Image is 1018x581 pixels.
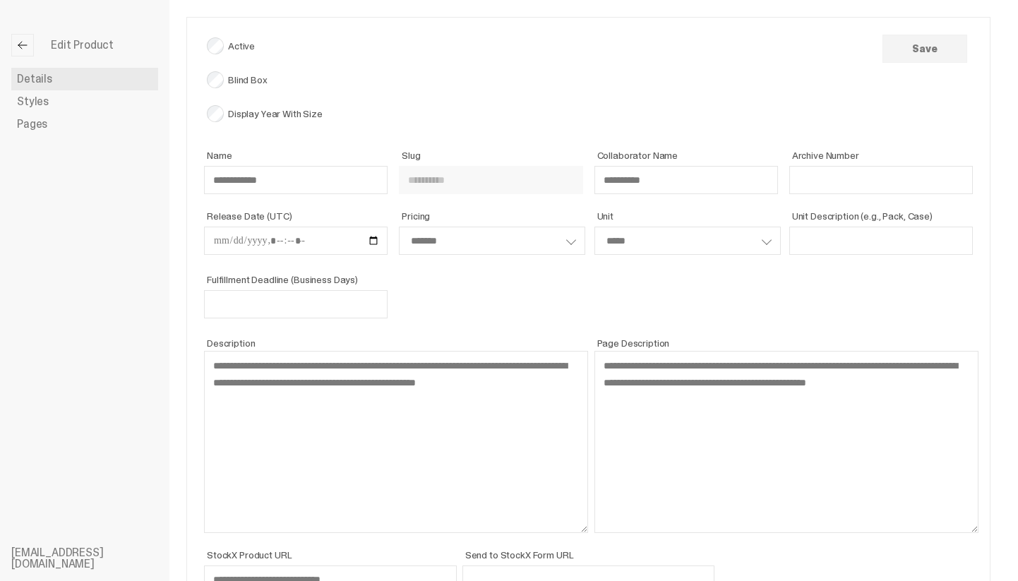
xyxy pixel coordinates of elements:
[792,150,973,160] span: Archive Number
[17,73,52,85] span: Details
[792,211,973,221] span: Unit Description (e.g., Pack, Case)
[207,150,388,160] span: Name
[882,35,967,63] button: Save
[207,275,388,284] span: Fulfillment Deadline (Business Days)
[204,166,388,194] input: Name
[402,211,585,221] span: Pricing
[11,113,158,136] a: Pages
[207,37,224,54] input: Active
[465,550,715,560] span: Send to StockX Form URL
[399,227,585,255] select: Pricing
[207,105,224,122] input: Display Year With Size
[594,227,781,255] select: Unit
[17,96,49,107] span: Styles
[204,227,388,255] input: Release Date (UTC)
[207,71,589,88] span: Blind Box
[789,227,973,255] input: Unit Description (e.g., Pack, Case)
[594,351,978,533] textarea: Page Description
[594,166,778,194] input: Collaborator Name
[207,550,457,560] span: StockX Product URL
[597,338,978,348] span: Page Description
[51,40,114,51] span: Edit Product
[204,351,588,533] textarea: Description
[207,105,589,122] span: Display Year With Size
[402,150,582,160] span: Slug
[399,166,582,194] input: Slug
[204,290,388,318] input: Fulfillment Deadline (Business Days)
[207,338,588,348] span: Description
[789,166,973,194] input: Archive Number
[597,211,781,221] span: Unit
[207,211,388,221] span: Release Date (UTC)
[11,547,181,570] li: [EMAIL_ADDRESS][DOMAIN_NAME]
[207,37,589,54] span: Active
[597,150,778,160] span: Collaborator Name
[207,71,224,88] input: Blind Box
[11,90,158,113] a: Styles
[17,119,47,130] span: Pages
[11,68,158,90] a: Details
